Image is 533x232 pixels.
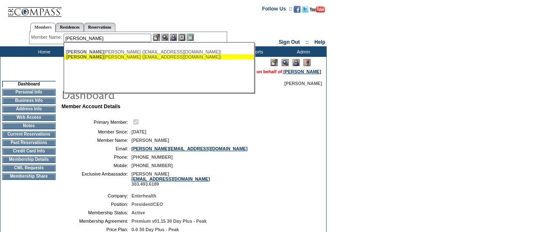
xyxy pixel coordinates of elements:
[84,23,115,32] a: Reservations
[302,8,308,13] a: Follow us on Twitter
[131,138,169,143] span: [PERSON_NAME]
[62,104,121,109] b: Member Account Details
[225,69,321,74] span: You are acting on behalf of:
[131,202,163,207] span: President/CEO
[2,156,56,163] td: Membership Details
[66,54,104,59] span: [PERSON_NAME]
[305,39,309,45] span: ::
[66,54,252,59] div: [PERSON_NAME] ([EMAIL_ADDRESS][DOMAIN_NAME])
[65,210,128,215] td: Membership Status:
[65,227,128,232] td: Price Plan:
[66,49,252,54] div: [PERSON_NAME] ([EMAIL_ADDRESS][DOMAIN_NAME])
[65,155,128,160] td: Phone:
[131,227,179,232] span: 0-0 30 Day Plus - Peak
[187,34,194,41] img: b_calculator.gif
[131,219,206,224] span: Premium v01.15 30 Day Plus - Peak
[65,163,128,168] td: Mobile:
[131,146,247,151] a: [PERSON_NAME][EMAIL_ADDRESS][DOMAIN_NAME]
[2,173,56,180] td: Membership Share
[279,39,300,45] a: Sign Out
[66,49,104,54] span: [PERSON_NAME]
[65,146,128,151] td: Email:
[314,39,325,45] a: Help
[284,81,322,86] span: [PERSON_NAME]
[131,193,156,198] span: Enterhealth
[303,59,311,66] img: Log Concern/Member Elevation
[2,123,56,129] td: Notes
[284,69,321,74] a: [PERSON_NAME]
[2,148,56,155] td: Credit Card Info
[65,219,128,224] td: Membership Agreement:
[278,46,327,57] td: Admin
[131,171,210,187] span: [PERSON_NAME] 303.493.6189
[65,129,128,134] td: Member Since:
[131,176,210,181] a: [EMAIL_ADDRESS][DOMAIN_NAME]
[2,131,56,138] td: Current Reservations
[65,118,128,126] td: Primary Member:
[2,114,56,121] td: Web Access
[65,171,128,187] td: Exclusive Ambassador:
[2,139,56,146] td: Past Reservations
[161,34,169,41] img: View
[153,34,160,41] img: b_edit.gif
[178,34,185,41] img: Reservations
[65,138,128,143] td: Member Name:
[2,89,56,96] td: Personal Info
[2,97,56,104] td: Business Info
[56,23,84,32] a: Residences
[30,23,56,32] a: Members
[131,129,146,134] span: [DATE]
[310,6,325,13] img: Subscribe to our YouTube Channel
[65,193,128,198] td: Company:
[131,210,145,215] span: Active
[262,5,292,15] td: Follow Us ::
[131,155,173,160] span: [PHONE_NUMBER]
[170,34,177,41] img: Impersonate
[2,81,56,87] td: Dashboard
[2,165,56,171] td: CWL Requests
[271,59,278,66] img: Edit Mode
[31,34,64,41] div: Member Name:
[2,106,56,112] td: Address Info
[294,6,300,13] img: Become our fan on Facebook
[302,6,308,13] img: Follow us on Twitter
[292,59,300,66] img: Impersonate
[61,86,230,103] img: pgTtlDashboard.gif
[65,202,128,207] td: Position:
[131,163,173,168] span: [PHONE_NUMBER]
[294,8,300,13] a: Become our fan on Facebook
[310,8,325,13] a: Subscribe to our YouTube Channel
[281,59,289,66] img: View Mode
[19,46,67,57] td: Home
